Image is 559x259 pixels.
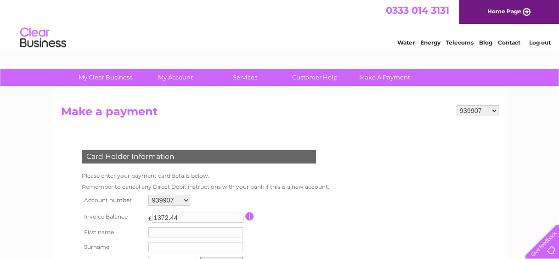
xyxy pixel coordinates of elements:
[61,105,498,123] h2: Make a payment
[63,5,497,45] div: Clear Business is a trading name of Verastar Limited (registered in [GEOGRAPHIC_DATA] No. 3667643...
[137,69,213,86] a: My Account
[148,210,152,222] td: £
[79,240,147,254] th: Surname
[397,39,415,46] a: Water
[529,39,550,46] a: Log out
[386,5,449,16] a: 0333 014 3131
[20,24,67,52] img: logo.png
[347,69,423,86] a: Make A Payment
[245,212,254,220] input: Information
[79,225,147,240] th: First name
[479,39,492,46] a: Blog
[498,39,520,46] a: Contact
[277,69,353,86] a: Customer Help
[207,69,283,86] a: Services
[82,150,316,163] div: Card Holder Information
[420,39,440,46] a: Energy
[79,181,332,192] td: Remember to cancel any Direct Debit instructions with your bank if this is a new account.
[68,69,143,86] a: My Clear Business
[446,39,474,46] a: Telecoms
[79,192,147,208] th: Account number
[79,208,147,225] th: Invoice Balance
[79,170,332,181] td: Please enter your payment card details below.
